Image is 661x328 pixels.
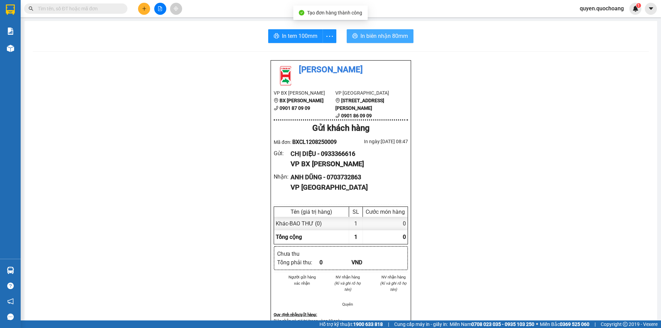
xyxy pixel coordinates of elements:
span: copyright [623,322,628,327]
li: NV nhận hàng [333,274,363,280]
i: (Kí và ghi rõ họ tên) [380,281,407,292]
img: solution-icon [7,28,14,35]
li: Quyên [333,301,363,307]
span: environment [274,98,279,103]
button: aim [170,3,182,15]
li: NV nhận hàng [379,274,408,280]
span: quyen.quochoang [574,4,629,13]
span: Miền Nam [450,320,534,328]
div: BX [PERSON_NAME] [6,6,61,22]
span: phone [274,106,279,110]
div: VP [GEOGRAPHIC_DATA] [291,182,402,193]
div: [GEOGRAPHIC_DATA] [66,6,136,21]
span: notification [7,298,14,305]
li: VP BX [PERSON_NAME] [274,89,335,97]
b: 0901 87 09 09 [280,105,310,111]
strong: 0708 023 035 - 0935 103 250 [471,321,534,327]
span: aim [174,6,178,11]
span: Tổng cộng [276,234,302,240]
div: CHỊ DIỆU - 0933366616 [291,149,402,159]
div: Chưa thu [277,250,319,258]
i: (Kí và ghi rõ họ tên) [334,281,361,292]
span: caret-down [648,6,654,12]
span: Cung cấp máy in - giấy in: [394,320,448,328]
div: CÔ BÉ 9 [6,22,61,31]
img: icon-new-feature [632,6,639,12]
button: file-add [154,3,166,15]
div: Mã đơn: [274,138,341,146]
span: Tạo đơn hàng thành công [307,10,362,15]
span: environment [335,98,340,103]
span: | [388,320,389,328]
strong: 1900 633 818 [353,321,383,327]
span: Nhận: [66,6,82,13]
div: Tên (giá trị hàng) [276,209,347,215]
div: CHỊ [PERSON_NAME] [66,21,136,30]
div: VND [352,258,384,267]
span: check-circle [299,10,304,15]
b: [STREET_ADDRESS][PERSON_NAME] [335,98,384,111]
span: printer [274,33,279,40]
button: printerIn biên nhận 80mm [347,29,413,43]
div: Gửi khách hàng [274,122,408,135]
span: BXCL1208250009 [292,139,337,145]
strong: 0369 525 060 [560,321,589,327]
div: In ngày: [DATE] 08:47 [341,138,408,145]
span: plus [142,6,147,11]
div: ANH DŨNG - 0703732863 [291,172,402,182]
button: more [323,29,336,43]
div: Tổng phải thu : [277,258,319,267]
span: ⚪️ [536,323,538,326]
span: In biên nhận 80mm [360,32,408,40]
div: Nhận : [274,172,291,181]
span: phone [335,113,340,118]
div: 0 [319,258,352,267]
b: 0901 86 09 09 [341,113,372,118]
button: printerIn tem 100mm [268,29,323,43]
span: In tem 100mm [282,32,317,40]
div: 40.000 [5,44,62,53]
img: logo.jpg [274,63,298,87]
div: SL [351,209,361,215]
button: plus [138,3,150,15]
div: VP BX [PERSON_NAME] [291,159,402,169]
span: 1 [637,3,640,8]
span: 0 [403,234,406,240]
li: [PERSON_NAME] [274,63,408,76]
img: warehouse-icon [7,45,14,52]
span: | [595,320,596,328]
img: warehouse-icon [7,267,14,274]
span: search [29,6,33,11]
span: Miền Bắc [540,320,589,328]
span: message [7,314,14,320]
div: 0901039694 [6,31,61,40]
span: Gửi: [6,7,17,14]
div: 0 [363,217,408,230]
span: question-circle [7,283,14,289]
div: Gửi : [274,149,291,158]
input: Tìm tên, số ĐT hoặc mã đơn [38,5,119,12]
div: Quy định nhận/gửi hàng : [274,311,408,318]
span: Hỗ trợ kỹ thuật: [319,320,383,328]
span: printer [352,33,358,40]
p: Biên nhận có giá trị trong vòng 10 ngày. [274,318,408,324]
div: Cước món hàng [365,209,406,215]
span: Đã thu : [5,45,26,52]
span: more [323,32,336,41]
button: caret-down [645,3,657,15]
span: file-add [158,6,162,11]
div: 1 [349,217,363,230]
div: 0779222231 [66,30,136,39]
span: 1 [354,234,357,240]
span: Khác - BAO THƯ (0) [276,220,322,227]
b: BX [PERSON_NAME] [280,98,324,103]
img: logo-vxr [6,4,15,15]
sup: 1 [636,3,641,8]
li: VP [GEOGRAPHIC_DATA] [335,89,397,97]
li: Người gửi hàng xác nhận [287,274,317,286]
